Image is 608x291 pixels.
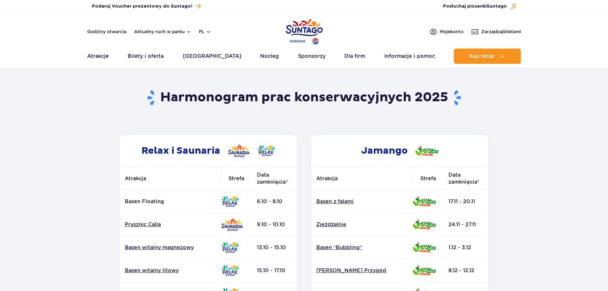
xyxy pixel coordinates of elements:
span: Kup teraz [469,53,494,59]
a: [GEOGRAPHIC_DATA] [183,49,241,64]
a: Basen z falami [316,198,408,205]
button: Kup teraz [454,49,521,64]
td: 9.10 - 10.10 [252,213,297,236]
span: Zarządzaj biletami [481,28,521,35]
td: 13.10 - 15.10 [252,236,297,259]
a: Basen witalny magnezowy [125,244,216,251]
a: Atrakcje [87,49,109,64]
img: Relax [221,242,239,253]
td: 1.12 - 3.12 [443,236,488,259]
a: Dla firm [344,49,365,64]
a: Nocleg [260,49,279,64]
a: Zjeżdżalnie [316,221,408,228]
img: Relax [221,265,239,276]
span: Podaruj Voucher prezentowy do Suntago! [92,3,192,10]
a: Prysznic Calla [125,221,216,228]
img: Jamango [415,146,438,156]
th: Data zamknięcia* [443,167,488,190]
th: Atrakcja [311,167,413,190]
th: Atrakcja [120,167,221,190]
a: Basen “Bubbling” [316,244,408,251]
p: Basen Floating [125,198,216,205]
img: Jamango [413,265,436,275]
span: Posłuchaj piosenki [443,3,507,10]
a: Sponsorzy [298,49,326,64]
a: Zarządzajbiletami [471,28,521,35]
h2: Relax i Saunaria [120,135,297,167]
th: Strefa [221,167,252,190]
a: Informacje i pomoc [384,49,435,64]
img: Relax [257,145,275,156]
td: 17.11 - 20.11 [443,190,488,213]
span: Moje konto [440,28,463,35]
td: 8.12 - 12.12 [443,259,488,282]
span: Suntago [487,4,507,9]
a: Basen witalny litowy [125,267,216,274]
button: Aktualny ruch w parku [134,29,191,34]
td: 15.10 - 17.10 [252,259,297,282]
th: Data zamknięcia* [252,167,297,190]
a: Godziny otwarcia [87,28,126,35]
img: Jamango [413,219,436,229]
td: 6.10 - 8.10 [252,190,297,213]
img: Jamango [413,196,436,206]
img: Saunaria [228,144,250,157]
a: Mojekonto [430,28,463,35]
img: Relax [221,196,239,207]
a: Bilety i oferta [128,49,164,64]
a: [PERSON_NAME] Przygód [316,267,408,274]
h2: Jamango [311,135,488,167]
button: pl [199,28,211,35]
a: Park of Poland [286,16,323,45]
th: Strefa [413,167,443,190]
button: Posłuchaj piosenkiSuntago [443,3,516,10]
img: Saunaria [221,218,243,231]
h1: Harmonogram prac konserwacyjnych 2025 [117,89,491,106]
img: Jamango [413,242,436,252]
td: 24.11 - 27.11 [443,213,488,236]
a: Podaruj Voucher prezentowy do Suntago! [92,2,201,11]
